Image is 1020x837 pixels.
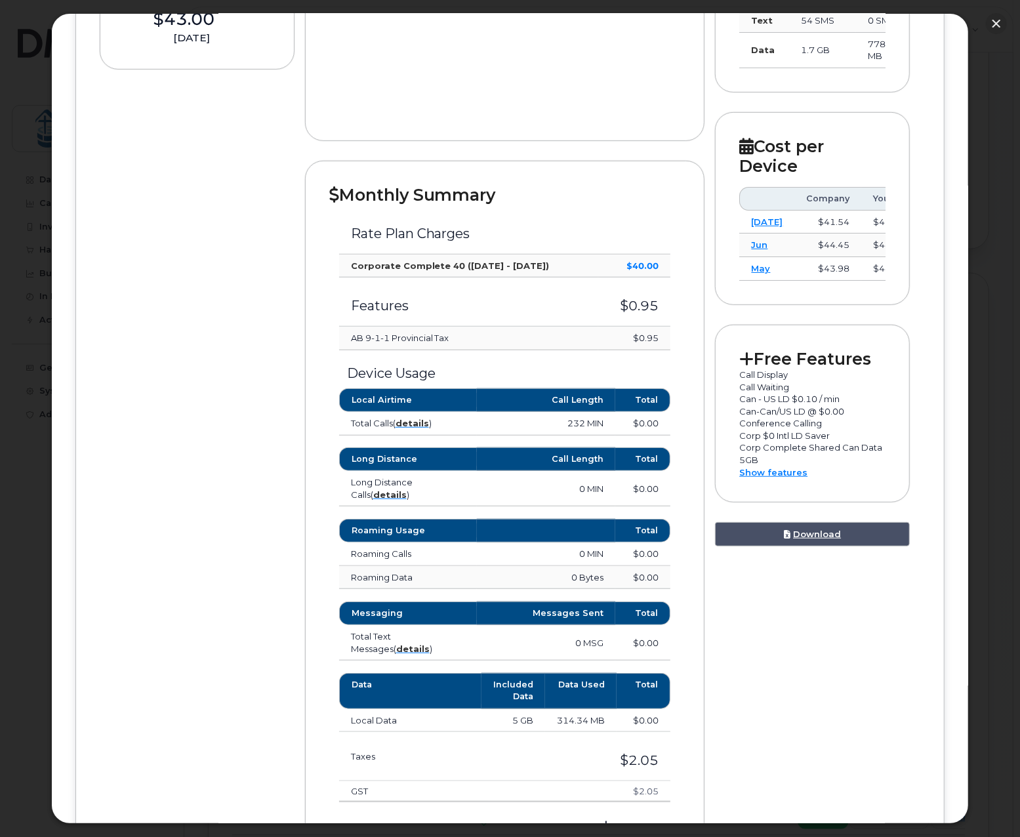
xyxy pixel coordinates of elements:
[477,471,615,506] td: 0 MIN
[739,349,886,369] h2: Free Features
[477,542,615,566] td: 0 MIN
[615,519,670,542] th: Total
[393,418,432,428] span: ( )
[351,786,478,796] h4: GST
[615,412,670,436] td: $0.00
[477,625,615,661] td: 0 MSG
[615,602,670,625] th: Total
[339,673,481,709] th: Data
[963,780,1010,827] iframe: Messenger Launcher
[477,388,615,412] th: Call Length
[339,566,478,590] td: Roaming Data
[615,471,670,506] td: $0.00
[394,643,432,654] span: ( )
[615,625,670,661] td: $0.00
[485,753,659,767] h3: $2.05
[739,381,886,394] p: Call Waiting
[739,417,886,430] p: Conference Calling
[339,542,478,566] td: Roaming Calls
[339,471,478,506] td: Long Distance Calls
[739,441,886,466] p: Corp Complete Shared Can Data 5GB
[339,327,598,350] td: AB 9-1-1 Provincial Tax
[617,673,670,709] th: Total
[351,752,462,761] h3: Taxes
[396,643,430,654] a: details
[477,412,615,436] td: 232 MIN
[739,369,886,381] p: Call Display
[339,519,478,542] th: Roaming Usage
[615,542,670,566] td: $0.00
[545,673,617,709] th: Data Used
[739,430,886,442] p: Corp $0 Intl LD Saver
[477,447,615,471] th: Call Length
[739,405,886,418] p: Can-Can/US LD @ $0.00
[339,366,671,380] h3: Device Usage
[501,786,659,796] h4: $2.05
[739,467,807,478] a: Show features
[615,566,670,590] td: $0.00
[477,566,615,590] td: 0 Bytes
[617,709,670,733] td: $0.00
[339,388,478,412] th: Local Airtime
[598,327,671,350] td: $0.95
[715,522,910,546] a: Download
[339,602,478,625] th: Messaging
[396,418,429,428] a: details
[481,673,545,709] th: Included Data
[373,489,407,500] a: details
[339,447,478,471] th: Long Distance
[739,393,886,405] p: Can - US LD $0.10 / min
[339,709,481,733] td: Local Data
[371,489,409,500] span: ( )
[339,625,478,661] td: Total Text Messages
[339,412,478,436] td: Total Calls
[615,447,670,471] th: Total
[545,709,617,733] td: 314.34 MB
[481,709,545,733] td: 5 GB
[615,388,670,412] th: Total
[477,602,615,625] th: Messages Sent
